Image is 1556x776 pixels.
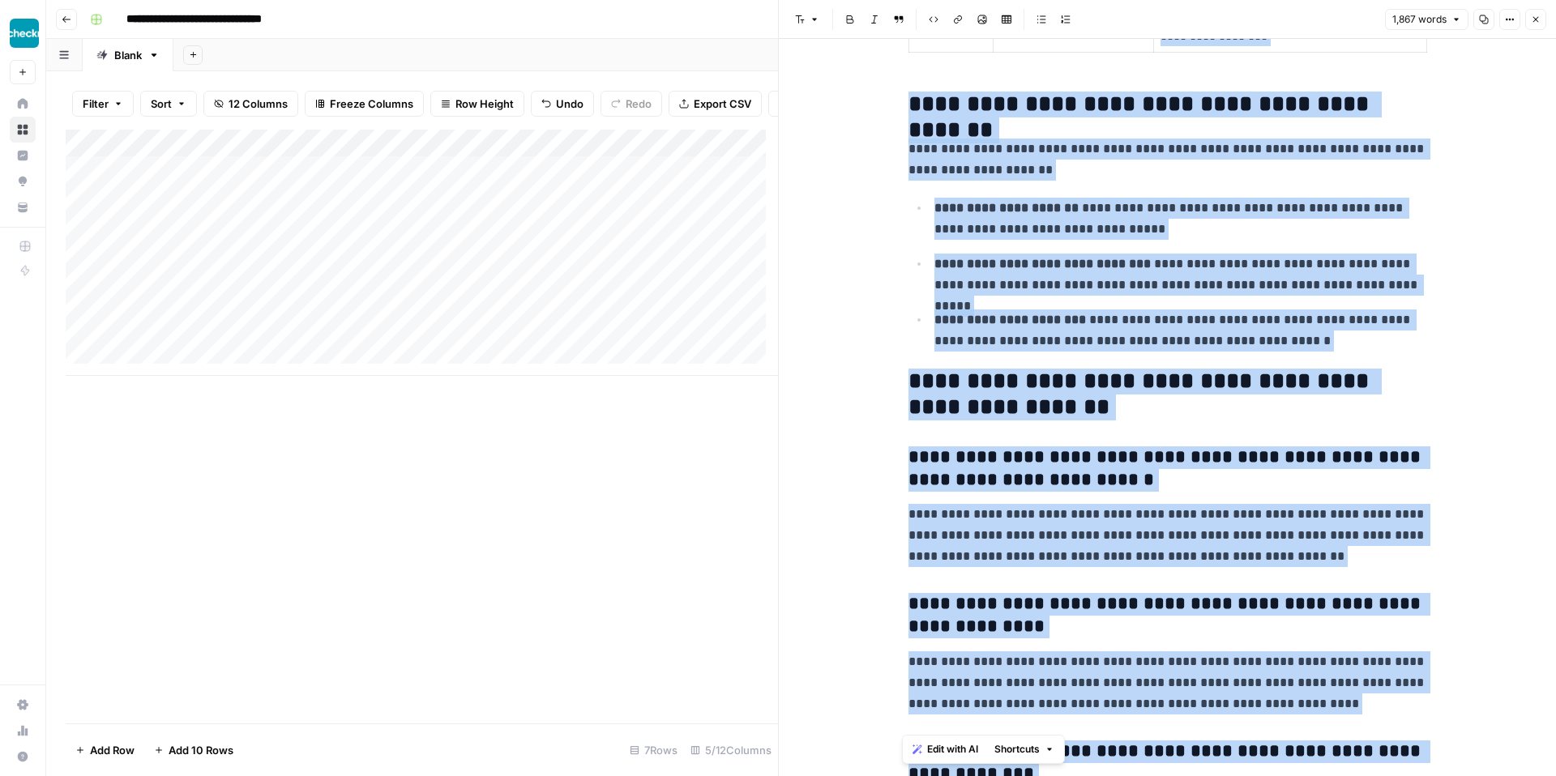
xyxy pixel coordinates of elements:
span: Add Row [90,742,135,758]
span: Filter [83,96,109,112]
button: Add Row [66,737,144,763]
button: Workspace: Checkr [10,13,36,53]
a: Insights [10,143,36,168]
button: Redo [601,91,662,117]
span: Redo [626,96,652,112]
span: Shortcuts [994,742,1040,757]
span: 12 Columns [229,96,288,112]
button: Row Height [430,91,524,117]
span: Add 10 Rows [169,742,233,758]
span: Freeze Columns [330,96,413,112]
span: Undo [556,96,583,112]
button: Freeze Columns [305,91,424,117]
img: Checkr Logo [10,19,39,48]
a: Your Data [10,194,36,220]
button: Add 10 Rows [144,737,243,763]
button: Sort [140,91,197,117]
div: 7 Rows [623,737,684,763]
div: Blank [114,47,142,63]
button: Edit with AI [906,739,985,760]
span: Edit with AI [927,742,978,757]
button: Filter [72,91,134,117]
button: Undo [531,91,594,117]
a: Settings [10,692,36,718]
a: Browse [10,117,36,143]
a: Home [10,91,36,117]
button: Export CSV [669,91,762,117]
span: Row Height [455,96,514,112]
button: 1,867 words [1385,9,1468,30]
button: Help + Support [10,744,36,770]
span: 1,867 words [1392,12,1447,27]
a: Usage [10,718,36,744]
button: Shortcuts [988,739,1061,760]
button: 12 Columns [203,91,298,117]
span: Sort [151,96,172,112]
div: 5/12 Columns [684,737,778,763]
a: Opportunities [10,168,36,194]
span: Export CSV [694,96,751,112]
a: Blank [83,39,173,71]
